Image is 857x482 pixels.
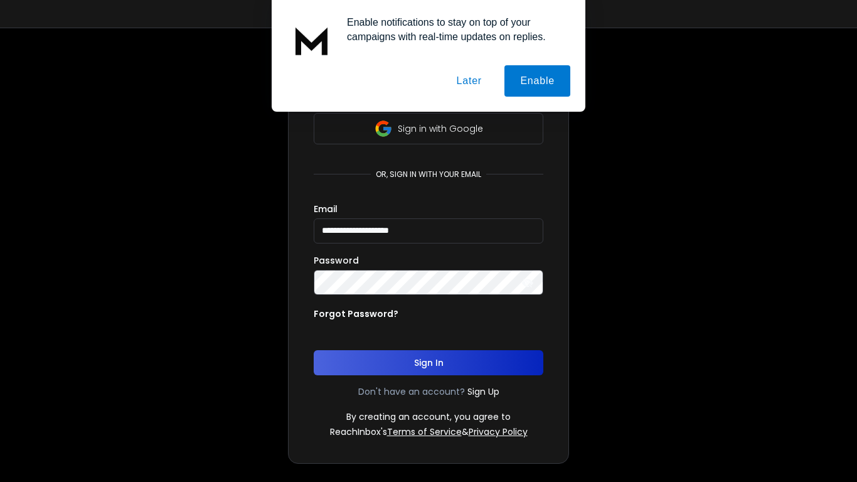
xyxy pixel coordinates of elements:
[469,426,528,438] a: Privacy Policy
[314,308,398,320] p: Forgot Password?
[330,426,528,438] p: ReachInbox's &
[346,410,511,423] p: By creating an account, you agree to
[314,113,543,144] button: Sign in with Google
[358,385,465,398] p: Don't have an account?
[371,169,486,179] p: or, sign in with your email
[504,65,570,97] button: Enable
[387,426,462,438] a: Terms of Service
[467,385,499,398] a: Sign Up
[440,65,497,97] button: Later
[287,15,337,65] img: notification icon
[398,122,483,135] p: Sign in with Google
[337,15,570,44] div: Enable notifications to stay on top of your campaigns with real-time updates on replies.
[314,256,359,265] label: Password
[314,205,338,213] label: Email
[314,350,543,375] button: Sign In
